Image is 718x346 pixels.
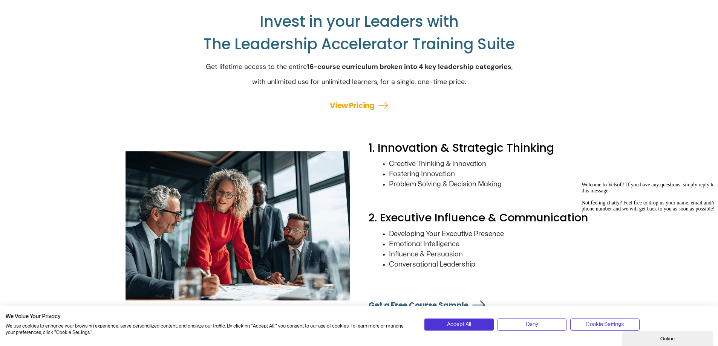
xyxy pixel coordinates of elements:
h2: Invest in your Leaders with The Leadership Accelerator Training Suite [126,10,593,55]
button: Deny all cookies [498,319,566,331]
span: Welcome to Velsoft! If you have any questions, simply reply to this message. Not feeling chatty? ... [3,3,139,33]
a: View Pricing [330,100,375,111]
strong: 16-course curriculum broken into 4 key leadership categories [307,62,511,71]
button: Adjust cookie preferences [570,319,639,331]
span: Accept All [447,320,471,329]
li: Developing Your Executive Presence [389,229,593,239]
p: Get lifetime access to the entire , with unlimited use for unlimited learners, for a single, one-... [126,59,593,89]
span: Deny [526,320,538,329]
li: Problem Solving & Decision Making [389,179,593,189]
h2: We Value Your Privacy [6,313,413,320]
h2: 1. Innovation & Strategic Thinking [369,140,593,155]
li: Emotional Intelligence [389,239,593,249]
li: Influence & Persuasion [389,249,593,259]
p: We use cookies to enhance your browsing experience, serve personalized content, and analyze our t... [6,323,413,336]
iframe: chat widget [579,179,714,327]
button: Accept all cookies [424,319,493,331]
iframe: chat widget [622,329,714,346]
li: Conversational Leadership [389,259,593,270]
li: Fostering Innovation [389,169,593,179]
div: Welcome to Velsoft! If you have any questions, simply reply to this message.Not feeling chatty? F... [3,3,139,33]
a: View Pricing [378,101,388,110]
h2: 2. Executive Influence & Communication [369,211,593,225]
li: Creative Thinking & Innovation [389,159,593,169]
